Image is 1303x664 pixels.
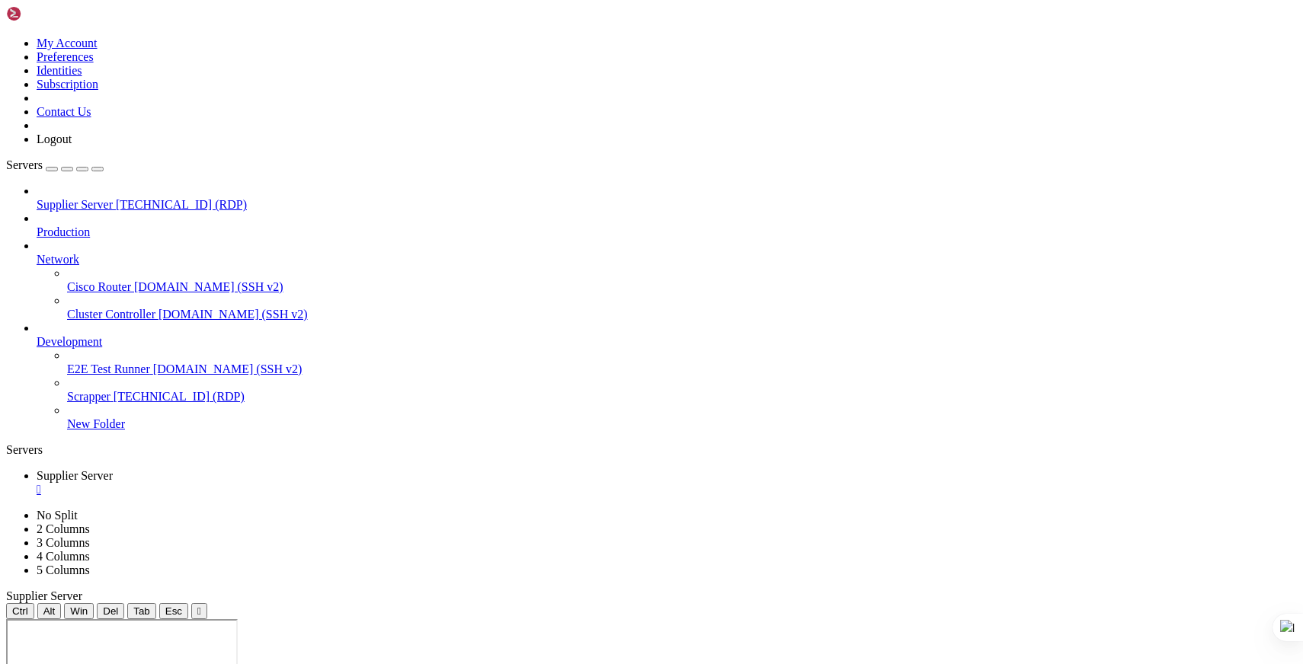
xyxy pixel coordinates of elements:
[37,198,113,211] span: Supplier Server
[114,390,245,403] span: [TECHNICAL_ID] (RDP)
[37,184,1297,212] li: Supplier Server [TECHNICAL_ID] (RDP)
[6,589,82,602] span: Supplier Server
[37,198,1297,212] a: Supplier Server [TECHNICAL_ID] (RDP)
[67,390,110,403] span: Scrapper
[37,321,1297,431] li: Development
[37,64,82,77] a: Identities
[67,362,150,375] span: E2E Test Runner
[191,603,207,619] button: 
[37,253,79,266] span: Network
[67,376,1297,404] li: Scrapper [TECHNICAL_ID] (RDP)
[70,605,88,617] span: Win
[43,605,56,617] span: Alt
[6,603,34,619] button: Ctrl
[6,158,104,171] a: Servers
[134,280,283,293] span: [DOMAIN_NAME] (SSH v2)
[37,335,1297,349] a: Development
[37,335,102,348] span: Development
[6,443,1297,457] div: Servers
[37,212,1297,239] li: Production
[67,362,1297,376] a: E2E Test Runner [DOMAIN_NAME] (SSH v2)
[127,603,156,619] button: Tab
[67,308,1297,321] a: Cluster Controller [DOMAIN_NAME] (SSH v2)
[67,349,1297,376] li: E2E Test Runner [DOMAIN_NAME] (SSH v2)
[67,390,1297,404] a: Scrapper [TECHNICAL_ID] (RDP)
[67,294,1297,321] li: Cluster Controller [DOMAIN_NAME] (SSH v2)
[37,603,62,619] button: Alt
[37,239,1297,321] li: Network
[6,6,94,21] img: Shellngn
[116,198,247,211] span: [TECHNICAL_ID] (RDP)
[197,605,201,617] div: 
[158,308,308,321] span: [DOMAIN_NAME] (SSH v2)
[159,603,188,619] button: Esc
[67,280,131,293] span: Cisco Router
[153,362,303,375] span: [DOMAIN_NAME] (SSH v2)
[37,78,98,91] a: Subscription
[37,563,90,576] a: 5 Columns
[37,469,113,482] span: Supplier Server
[37,509,78,522] a: No Split
[133,605,150,617] span: Tab
[103,605,118,617] span: Del
[37,469,1297,496] a: Supplier Server
[37,483,1297,496] a: 
[37,253,1297,267] a: Network
[37,225,1297,239] a: Production
[37,225,90,238] span: Production
[64,603,94,619] button: Win
[67,308,155,321] span: Cluster Controller
[37,550,90,563] a: 4 Columns
[37,37,98,49] a: My Account
[37,50,94,63] a: Preferences
[37,536,90,549] a: 3 Columns
[67,280,1297,294] a: Cisco Router [DOMAIN_NAME] (SSH v2)
[67,404,1297,431] li: New Folder
[67,267,1297,294] li: Cisco Router [DOMAIN_NAME] (SSH v2)
[6,158,43,171] span: Servers
[37,522,90,535] a: 2 Columns
[37,105,91,118] a: Contact Us
[67,417,125,430] span: New Folder
[37,132,72,145] a: Logout
[12,605,28,617] span: Ctrl
[165,605,182,617] span: Esc
[67,417,1297,431] a: New Folder
[97,603,124,619] button: Del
